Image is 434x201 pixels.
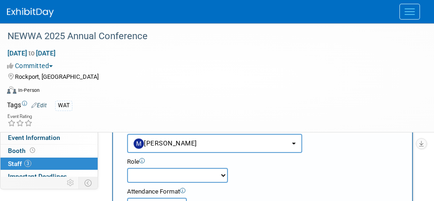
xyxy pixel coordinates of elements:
span: Event Information [8,134,60,141]
a: Event Information [0,132,98,144]
td: Toggle Event Tabs [79,177,98,189]
td: Tags [7,100,47,111]
a: Important Deadlines [0,170,98,183]
div: Event Rating [7,114,33,119]
button: [PERSON_NAME] [127,134,302,153]
div: NEWWA 2025 Annual Conference [4,28,415,45]
div: Attendance Format [127,187,398,196]
span: Important Deadlines [8,173,67,180]
button: Menu [399,4,420,20]
span: Rockport, [GEOGRAPHIC_DATA] [15,73,99,80]
span: Booth not reserved yet [28,147,37,154]
div: Event Format [7,85,422,99]
span: [PERSON_NAME] [134,139,197,147]
div: WAT [55,101,72,111]
a: Booth [0,145,98,157]
div: In-Person [18,87,40,94]
body: Rich Text Area. Press ALT-0 for help. [5,4,257,13]
span: to [27,49,36,57]
span: Staff [8,160,31,167]
img: ExhibitDay [7,8,54,17]
td: Personalize Event Tab Strip [63,177,79,189]
img: Format-Inperson.png [7,86,16,94]
a: Edit [31,102,47,109]
span: 3 [24,160,31,167]
button: Committed [7,61,57,70]
span: [DATE] [DATE] [7,49,56,57]
span: Booth [8,147,37,154]
div: Role [127,158,228,166]
a: Staff3 [0,158,98,170]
